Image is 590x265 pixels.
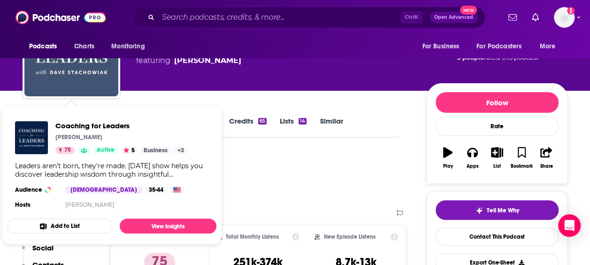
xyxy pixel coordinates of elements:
[511,164,533,169] div: Bookmark
[55,133,102,141] p: [PERSON_NAME]
[400,11,422,23] span: Ctrl K
[558,214,581,237] div: Open Intercom Messenger
[29,40,57,53] span: Podcasts
[436,141,460,175] button: Play
[476,40,521,53] span: For Podcasters
[534,141,559,175] button: Share
[505,9,521,25] a: Show notifications dropdown
[436,117,559,136] div: Rate
[528,9,543,25] a: Show notifications dropdown
[554,7,575,28] span: Logged in as vjacobi
[55,121,188,130] a: Coaching for Leaders
[55,147,75,154] a: 75
[540,40,556,53] span: More
[280,117,306,138] a: Lists14
[460,6,477,15] span: New
[533,38,567,55] button: open menu
[434,15,473,20] span: Open Advanced
[64,146,71,155] span: 75
[436,92,559,113] button: Follow
[540,164,552,169] div: Share
[554,7,575,28] img: User Profile
[145,186,167,194] div: 35-44
[324,234,375,240] h2: New Episode Listens
[554,7,575,28] button: Show profile menu
[436,227,559,246] a: Contact This Podcast
[229,117,267,138] a: Credits65
[174,147,188,154] a: +3
[93,147,118,154] a: Active
[8,218,112,234] button: Add to List
[475,207,483,214] img: tell me why sparkle
[509,141,534,175] button: Bookmark
[136,55,306,66] span: featuring
[97,146,115,155] span: Active
[140,147,171,154] a: Business
[487,207,519,214] span: Tell Me Why
[415,38,471,55] button: open menu
[436,200,559,220] button: tell me why sparkleTell Me Why
[23,38,69,55] button: open menu
[22,243,54,261] button: Social
[65,201,115,208] a: [PERSON_NAME]
[74,40,94,53] span: Charts
[430,12,477,23] button: Open AdvancedNew
[121,147,138,154] button: 5
[485,141,509,175] button: List
[65,186,143,194] div: [DEMOGRAPHIC_DATA]
[320,117,343,138] a: Similar
[132,7,485,28] div: Search podcasts, credits, & more...
[158,10,400,25] input: Search podcasts, credits, & more...
[226,234,279,240] h2: Total Monthly Listens
[467,164,479,169] div: Apps
[460,141,484,175] button: Apps
[493,164,501,169] div: List
[105,38,157,55] button: open menu
[422,40,459,53] span: For Business
[68,38,100,55] a: Charts
[15,201,31,209] h4: Hosts
[470,38,535,55] button: open menu
[15,8,106,26] img: Podchaser - Follow, Share and Rate Podcasts
[174,55,241,66] div: [PERSON_NAME]
[567,7,575,15] svg: Add a profile image
[111,40,145,53] span: Monitoring
[120,218,216,234] a: View Insights
[443,164,453,169] div: Play
[299,118,306,125] div: 14
[15,121,48,154] img: Coaching for Leaders
[15,186,57,194] h3: Audience
[15,162,209,179] div: Leaders aren't born, they're made. [DATE] show helps you discover leadership wisdom through insig...
[258,118,267,125] div: 65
